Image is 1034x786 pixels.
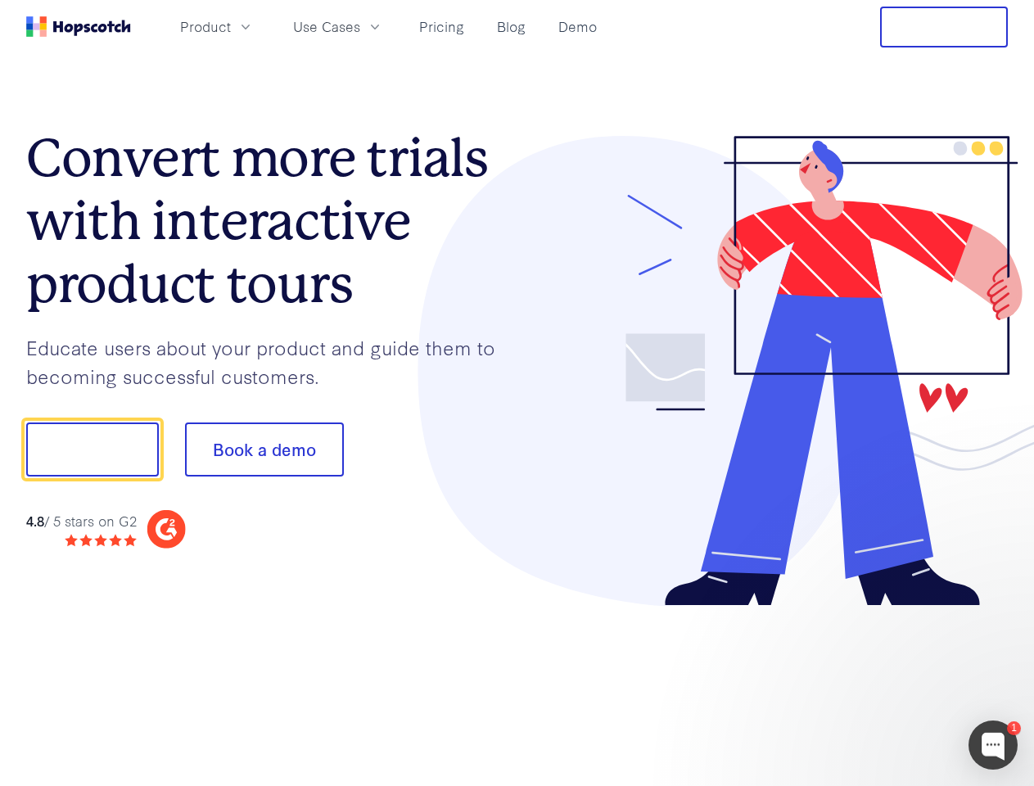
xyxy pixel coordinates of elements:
a: Pricing [413,13,471,40]
button: Free Trial [880,7,1008,47]
button: Use Cases [283,13,393,40]
h1: Convert more trials with interactive product tours [26,127,517,315]
span: Product [180,16,231,37]
button: Book a demo [185,422,344,477]
span: Use Cases [293,16,360,37]
strong: 4.8 [26,511,44,530]
a: Home [26,16,131,37]
p: Educate users about your product and guide them to becoming successful customers. [26,333,517,390]
div: 1 [1007,721,1021,735]
button: Show me! [26,422,159,477]
div: / 5 stars on G2 [26,511,137,531]
button: Product [170,13,264,40]
a: Demo [552,13,603,40]
a: Blog [490,13,532,40]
